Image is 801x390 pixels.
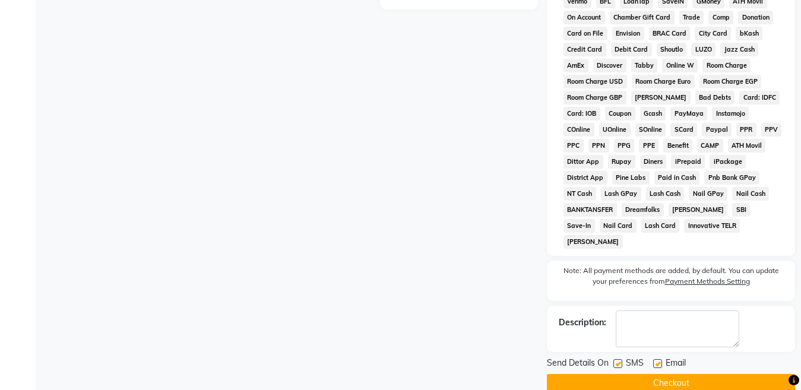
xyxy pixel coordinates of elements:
span: SOnline [635,123,666,137]
span: Card: IOB [563,107,600,121]
span: UOnline [599,123,631,137]
span: Shoutlo [657,43,687,56]
span: PPE [639,139,658,153]
span: Room Charge [702,59,751,72]
span: Email [666,357,686,372]
span: [PERSON_NAME] [563,235,623,249]
span: PPR [736,123,756,137]
span: Innovative TELR [684,219,740,233]
span: iPackage [710,155,746,169]
span: Instamojo [712,107,749,121]
span: Donation [738,11,773,24]
span: Save-In [563,219,595,233]
span: On Account [563,11,605,24]
span: AmEx [563,59,588,72]
span: Nail GPay [689,187,727,201]
span: Discover [593,59,626,72]
label: Payment Methods Setting [665,276,750,287]
span: CAMP [697,139,723,153]
span: BANKTANSFER [563,203,617,217]
span: PPN [588,139,609,153]
span: PayMaya [670,107,707,121]
span: COnline [563,123,594,137]
span: City Card [695,27,731,40]
span: Pine Labs [612,171,650,185]
span: Dreamfolks [622,203,664,217]
span: Gcash [640,107,666,121]
span: PPC [563,139,584,153]
span: Envision [612,27,644,40]
span: Diners [640,155,667,169]
span: Card: IDFC [739,91,780,104]
span: SMS [626,357,644,372]
span: LUZO [691,43,715,56]
span: ATH Movil [728,139,766,153]
span: Rupay [608,155,635,169]
span: [PERSON_NAME] [669,203,728,217]
span: Lash Card [641,219,680,233]
span: Send Details On [547,357,609,372]
span: Nail Cash [732,187,769,201]
span: Room Charge USD [563,75,627,88]
span: PPG [614,139,635,153]
span: Room Charge EGP [699,75,762,88]
span: Debit Card [611,43,652,56]
span: Lash Cash [646,187,685,201]
span: Trade [679,11,704,24]
span: Coupon [605,107,635,121]
span: Bad Debts [695,91,735,104]
span: Tabby [631,59,658,72]
span: Room Charge GBP [563,91,626,104]
span: Comp [708,11,733,24]
span: Online W [662,59,698,72]
span: Room Charge Euro [632,75,695,88]
span: Chamber Gift Card [610,11,675,24]
span: iPrepaid [671,155,705,169]
div: Description: [559,316,606,329]
label: Note: All payment methods are added, by default. You can update your preferences from [559,265,783,291]
span: Jazz Cash [720,43,758,56]
span: [PERSON_NAME] [631,91,691,104]
span: bKash [736,27,762,40]
span: Credit Card [563,43,606,56]
span: SCard [670,123,697,137]
span: BRAC Card [649,27,691,40]
span: Lash GPay [601,187,641,201]
span: NT Cash [563,187,596,201]
span: PPV [761,123,782,137]
span: District App [563,171,607,185]
span: Nail Card [600,219,637,233]
span: Dittor App [563,155,603,169]
span: Pnb Bank GPay [704,171,759,185]
span: Benefit [663,139,692,153]
span: SBI [732,203,750,217]
span: Card on File [563,27,607,40]
span: Paypal [702,123,732,137]
span: Paid in Cash [654,171,700,185]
